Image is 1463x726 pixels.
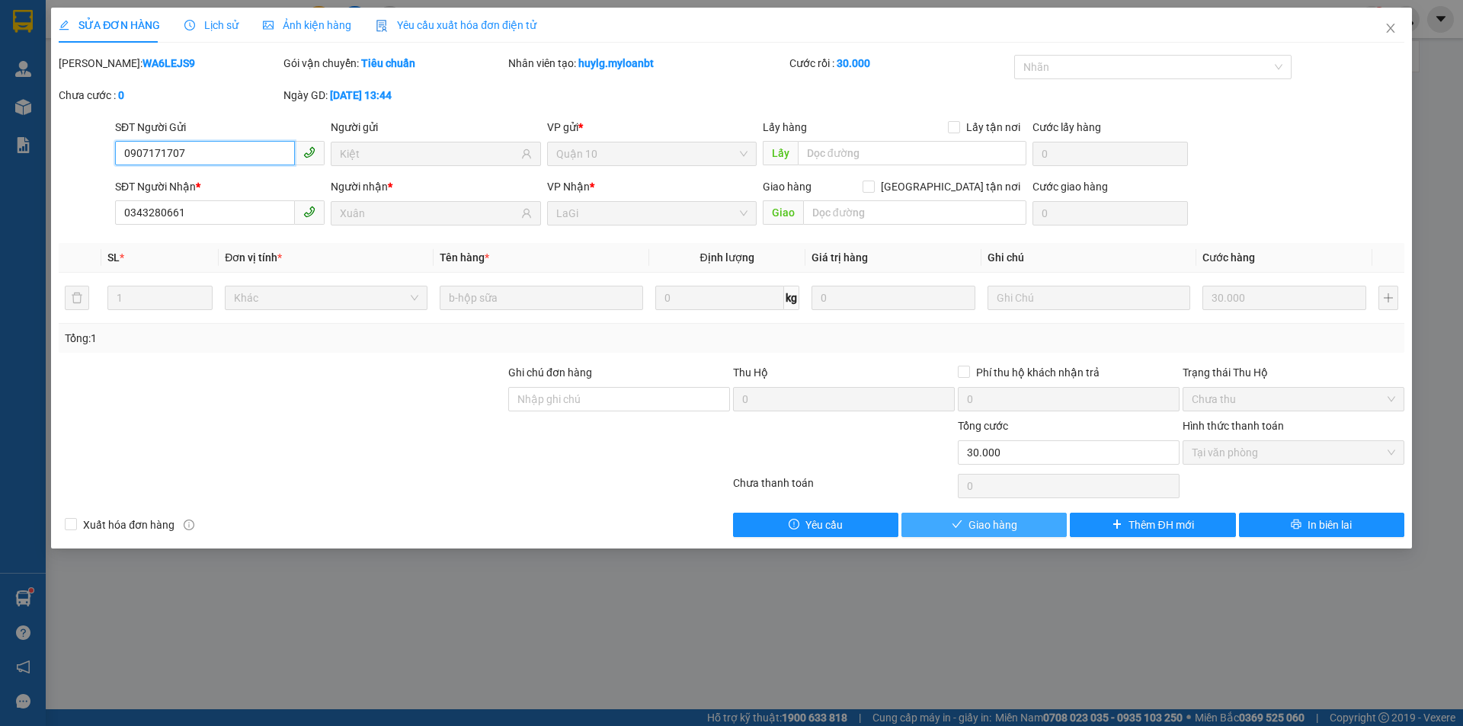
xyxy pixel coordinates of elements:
[65,286,89,310] button: delete
[283,55,505,72] div: Gói vận chuyển:
[803,200,1026,225] input: Dọc đường
[1202,286,1366,310] input: 0
[700,251,754,264] span: Định lượng
[733,366,768,379] span: Thu Hộ
[960,119,1026,136] span: Lấy tận nơi
[331,119,540,136] div: Người gửi
[142,57,195,69] b: WA6LEJS9
[733,513,898,537] button: exclamation-circleYêu cầu
[1112,519,1122,531] span: plus
[1192,388,1395,411] span: Chưa thu
[65,330,565,347] div: Tổng: 1
[361,57,415,69] b: Tiêu chuẩn
[970,364,1106,381] span: Phí thu hộ khách nhận trả
[556,202,748,225] span: LaGi
[440,286,642,310] input: VD: Bàn, Ghế
[981,243,1196,273] th: Ghi chú
[837,57,870,69] b: 30.000
[283,87,505,104] div: Ngày GD:
[184,520,194,530] span: info-circle
[805,517,843,533] span: Yêu cầu
[521,208,532,219] span: user
[789,55,1011,72] div: Cước rồi :
[763,181,812,193] span: Giao hàng
[1378,286,1398,310] button: plus
[59,20,69,30] span: edit
[763,141,798,165] span: Lấy
[952,519,962,531] span: check
[331,178,540,195] div: Người nhận
[556,142,748,165] span: Quận 10
[1183,420,1284,432] label: Hình thức thanh toán
[812,251,868,264] span: Giá trị hàng
[115,119,325,136] div: SĐT Người Gửi
[184,19,238,31] span: Lịch sử
[1192,441,1395,464] span: Tại văn phòng
[1070,513,1235,537] button: plusThêm ĐH mới
[508,366,592,379] label: Ghi chú đơn hàng
[330,89,392,101] b: [DATE] 13:44
[376,20,388,32] img: icon
[59,19,160,31] span: SỬA ĐƠN HÀNG
[901,513,1067,537] button: checkGiao hàng
[303,146,315,158] span: phone
[1128,517,1193,533] span: Thêm ĐH mới
[1202,251,1255,264] span: Cước hàng
[508,387,730,411] input: Ghi chú đơn hàng
[376,19,536,31] span: Yêu cầu xuất hóa đơn điện tử
[59,55,280,72] div: [PERSON_NAME]:
[968,517,1017,533] span: Giao hàng
[118,89,124,101] b: 0
[263,20,274,30] span: picture
[59,87,280,104] div: Chưa cước :
[508,55,786,72] div: Nhân viên tạo:
[1032,121,1101,133] label: Cước lấy hàng
[115,178,325,195] div: SĐT Người Nhận
[547,119,757,136] div: VP gửi
[1369,8,1412,50] button: Close
[547,181,590,193] span: VP Nhận
[988,286,1190,310] input: Ghi Chú
[578,57,654,69] b: huylg.myloanbt
[731,475,956,501] div: Chưa thanh toán
[1032,201,1188,225] input: Cước giao hàng
[1308,517,1352,533] span: In biên lai
[1032,181,1108,193] label: Cước giao hàng
[763,121,807,133] span: Lấy hàng
[1239,513,1404,537] button: printerIn biên lai
[107,251,120,264] span: SL
[77,517,181,533] span: Xuất hóa đơn hàng
[1032,142,1188,166] input: Cước lấy hàng
[440,251,489,264] span: Tên hàng
[789,519,799,531] span: exclamation-circle
[1183,364,1404,381] div: Trạng thái Thu Hộ
[958,420,1008,432] span: Tổng cước
[763,200,803,225] span: Giao
[225,251,282,264] span: Đơn vị tính
[875,178,1026,195] span: [GEOGRAPHIC_DATA] tận nơi
[784,286,799,310] span: kg
[234,286,418,309] span: Khác
[184,20,195,30] span: clock-circle
[340,205,517,222] input: Tên người nhận
[340,146,517,162] input: Tên người gửi
[798,141,1026,165] input: Dọc đường
[303,206,315,218] span: phone
[521,149,532,159] span: user
[263,19,351,31] span: Ảnh kiện hàng
[1385,22,1397,34] span: close
[812,286,975,310] input: 0
[1291,519,1301,531] span: printer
